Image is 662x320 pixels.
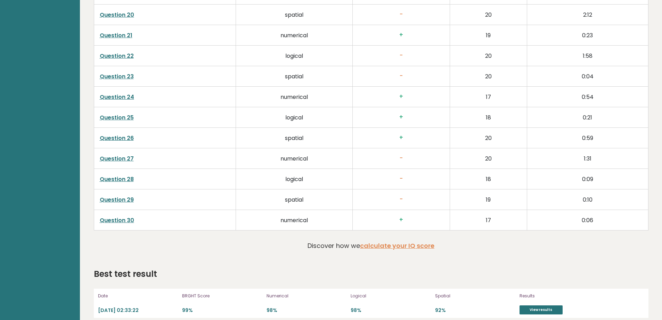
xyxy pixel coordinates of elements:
[236,86,353,107] td: numerical
[100,52,134,60] a: Question 22
[527,107,648,127] td: 0:21
[100,72,134,80] a: Question 23
[267,307,347,314] p: 98%
[527,210,648,230] td: 0:06
[450,169,527,189] td: 18
[100,11,134,19] a: Question 20
[100,155,134,163] a: Question 27
[236,25,353,45] td: numerical
[527,66,648,86] td: 0:04
[527,169,648,189] td: 0:09
[100,196,134,204] a: Question 29
[527,86,648,107] td: 0:54
[358,114,444,121] h3: +
[527,4,648,25] td: 2:12
[358,196,444,203] h3: -
[450,45,527,66] td: 20
[236,66,353,86] td: spatial
[527,189,648,210] td: 0:10
[236,127,353,148] td: spatial
[450,66,527,86] td: 20
[358,175,444,182] h3: -
[358,216,444,224] h3: +
[98,307,178,314] p: [DATE] 02:33:22
[450,107,527,127] td: 18
[358,11,444,18] h3: -
[450,210,527,230] td: 17
[267,293,347,299] p: Numerical
[100,93,134,101] a: Question 24
[351,307,431,314] p: 98%
[358,134,444,141] h3: +
[100,134,134,142] a: Question 26
[236,169,353,189] td: logical
[527,148,648,169] td: 1:31
[236,107,353,127] td: logical
[527,45,648,66] td: 1:58
[435,293,515,299] p: Spatial
[308,241,434,250] p: Discover how we
[100,175,134,183] a: Question 28
[527,127,648,148] td: 0:59
[435,307,515,314] p: 92%
[450,4,527,25] td: 20
[351,293,431,299] p: Logical
[520,305,563,314] a: View results
[182,307,262,314] p: 99%
[450,148,527,169] td: 20
[236,189,353,210] td: spatial
[98,293,178,299] p: Date
[358,72,444,80] h3: -
[360,241,434,250] a: calculate your IQ score
[100,216,134,224] a: Question 30
[358,93,444,100] h3: +
[236,148,353,169] td: numerical
[527,25,648,45] td: 0:23
[236,45,353,66] td: logical
[358,52,444,59] h3: -
[450,25,527,45] td: 19
[100,31,132,39] a: Question 21
[450,189,527,210] td: 19
[236,4,353,25] td: spatial
[520,293,592,299] p: Results
[236,210,353,230] td: numerical
[450,127,527,148] td: 20
[94,268,157,280] h2: Best test result
[358,155,444,162] h3: -
[100,114,134,122] a: Question 25
[450,86,527,107] td: 17
[182,293,262,299] p: BRGHT Score
[358,31,444,39] h3: +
